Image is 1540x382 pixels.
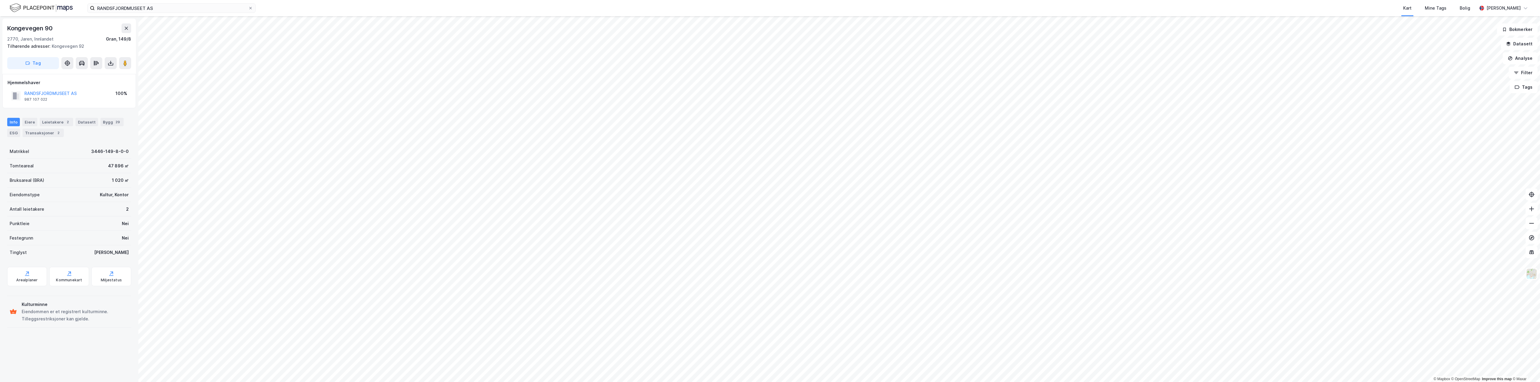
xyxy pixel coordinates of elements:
div: Datasett [75,118,98,126]
div: 2770, Jaren, Innlandet [7,35,54,43]
div: Tinglyst [10,249,27,256]
button: Analyse [1503,52,1538,64]
img: logo.f888ab2527a4732fd821a326f86c7f29.svg [10,3,73,13]
div: 47 896 ㎡ [108,162,129,170]
div: 3446-149-8-0-0 [91,148,129,155]
div: Kulturminne [22,301,129,308]
a: Improve this map [1482,377,1512,381]
div: 987 107 022 [24,97,47,102]
div: Eiendommen er et registrert kulturminne. Tilleggsrestriksjoner kan gjelde. [22,308,129,322]
div: Kultur, Kontor [100,191,129,198]
div: Nei [122,234,129,242]
div: Info [7,118,20,126]
div: [PERSON_NAME] [94,249,129,256]
div: 1 020 ㎡ [112,177,129,184]
span: Tilhørende adresser: [7,44,52,49]
div: Matrikkel [10,148,29,155]
div: 29 [114,119,121,125]
img: Z [1526,268,1537,280]
div: Eiendomstype [10,191,40,198]
div: Mine Tags [1425,5,1446,12]
div: Leietakere [40,118,73,126]
div: Punktleie [10,220,29,227]
button: Tag [7,57,59,69]
div: ESG [7,129,20,137]
div: Tomteareal [10,162,34,170]
button: Bokmerker [1497,23,1538,35]
div: Miljøstatus [101,278,122,283]
div: 2 [126,206,129,213]
button: Datasett [1501,38,1538,50]
div: Arealplaner [16,278,38,283]
div: Gran, 149/8 [106,35,131,43]
div: Hjemmelshaver [8,79,131,86]
div: Eiere [22,118,37,126]
div: Kommunekart [56,278,82,283]
div: Kongevegen 92 [7,43,126,50]
div: Bolig [1460,5,1470,12]
a: Mapbox [1434,377,1450,381]
div: Bygg [100,118,124,126]
a: OpenStreetMap [1451,377,1480,381]
div: Kontrollprogram for chat [1510,353,1540,382]
div: Antall leietakere [10,206,44,213]
input: Søk på adresse, matrikkel, gårdeiere, leietakere eller personer [95,4,248,13]
div: Nei [122,220,129,227]
div: Bruksareal (BRA) [10,177,44,184]
iframe: Chat Widget [1510,353,1540,382]
div: Kart [1403,5,1412,12]
div: 2 [65,119,71,125]
button: Filter [1509,67,1538,79]
div: [PERSON_NAME] [1486,5,1521,12]
div: Transaksjoner [23,129,64,137]
div: Kongevegen 90 [7,23,54,33]
div: 2 [55,130,61,136]
div: 100% [115,90,127,97]
div: Festegrunn [10,234,33,242]
button: Tags [1510,81,1538,93]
